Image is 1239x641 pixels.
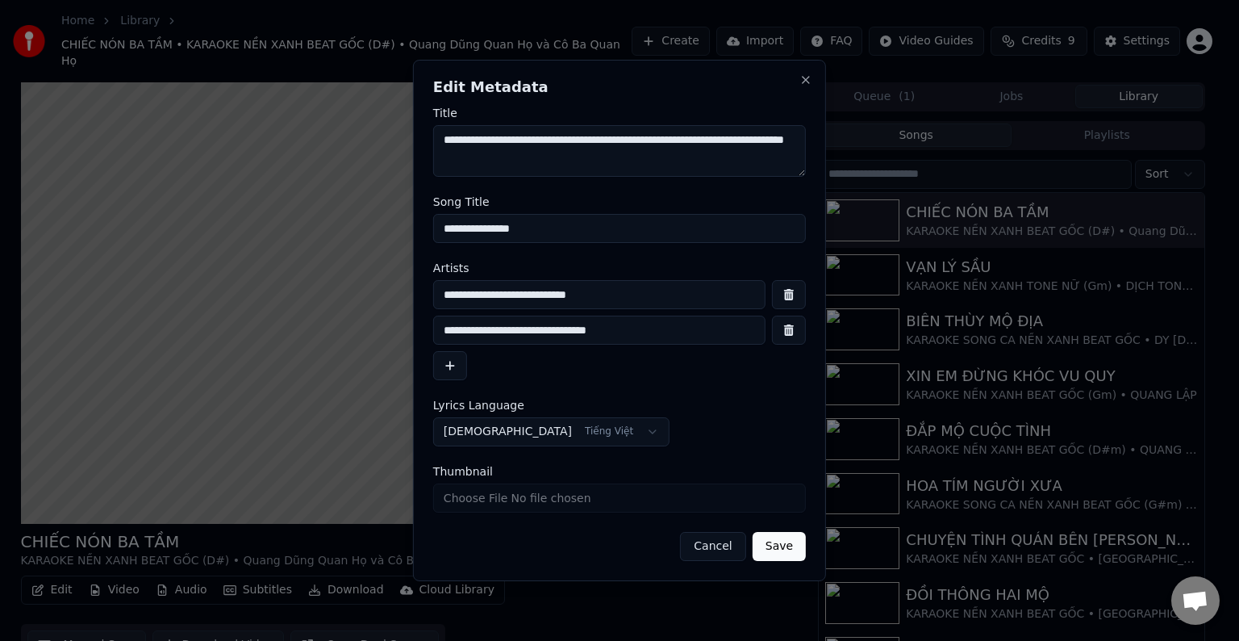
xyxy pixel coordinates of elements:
h2: Edit Metadata [433,80,806,94]
button: Save [753,532,806,561]
button: Cancel [680,532,745,561]
label: Artists [433,262,806,274]
label: Song Title [433,196,806,207]
span: Lyrics Language [433,400,524,411]
label: Title [433,107,806,119]
span: Thumbnail [433,466,493,477]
